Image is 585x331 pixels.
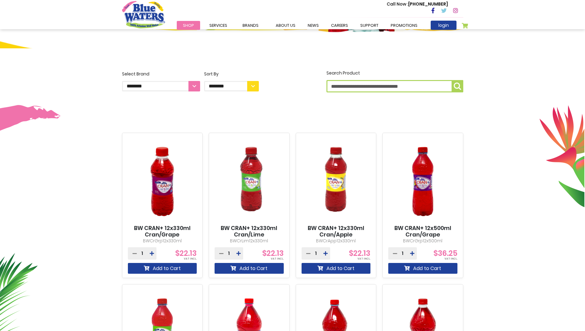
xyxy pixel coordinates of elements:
[122,81,200,91] select: Select Brand
[302,225,371,238] a: BW CRAN+ 12x330ml Cran/Apple
[122,71,200,91] label: Select Brand
[243,22,259,28] span: Brands
[128,263,197,274] button: Add to Cart
[270,21,302,30] a: about us
[175,248,197,258] span: $22.13
[215,263,284,274] button: Add to Cart
[388,138,457,225] img: BW CRAN+ 12x500ml Cran/Grape
[128,238,197,244] p: BWCrGrp12x330ml
[204,81,259,91] select: Sort By
[204,71,259,77] div: Sort By
[326,70,463,92] label: Search Product
[128,225,197,238] a: BW CRAN+ 12x330ml Cran/Grape
[215,238,284,244] p: BWCrLim12x330ml
[302,21,325,30] a: News
[215,225,284,238] a: BW CRAN+ 12x330ml Cran/Lime
[128,138,197,225] img: BW CRAN+ 12x330ml Cran/Grape
[302,138,371,225] img: BW CRAN+ 12x330ml Cran/Apple
[215,138,284,225] img: BW CRAN+ 12x330ml Cran/Lime
[387,1,448,7] p: [PHONE_NUMBER]
[325,21,354,30] a: careers
[388,238,457,244] p: BWCrGrp12x500ml
[433,248,457,258] span: $36.25
[302,238,371,244] p: BWCrApp12x330ml
[122,1,165,28] a: store logo
[183,22,194,28] span: Shop
[454,83,461,90] img: search-icon.png
[431,21,457,30] a: login
[302,263,371,274] button: Add to Cart
[388,263,457,274] button: Add to Cart
[262,248,284,258] span: $22.13
[354,21,385,30] a: support
[452,80,463,92] button: Search Product
[326,80,463,92] input: Search Product
[388,225,457,238] a: BW CRAN+ 12x500ml Cran/Grape
[209,22,227,28] span: Services
[349,248,370,258] span: $22.13
[385,21,424,30] a: Promotions
[387,1,408,7] span: Call Now :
